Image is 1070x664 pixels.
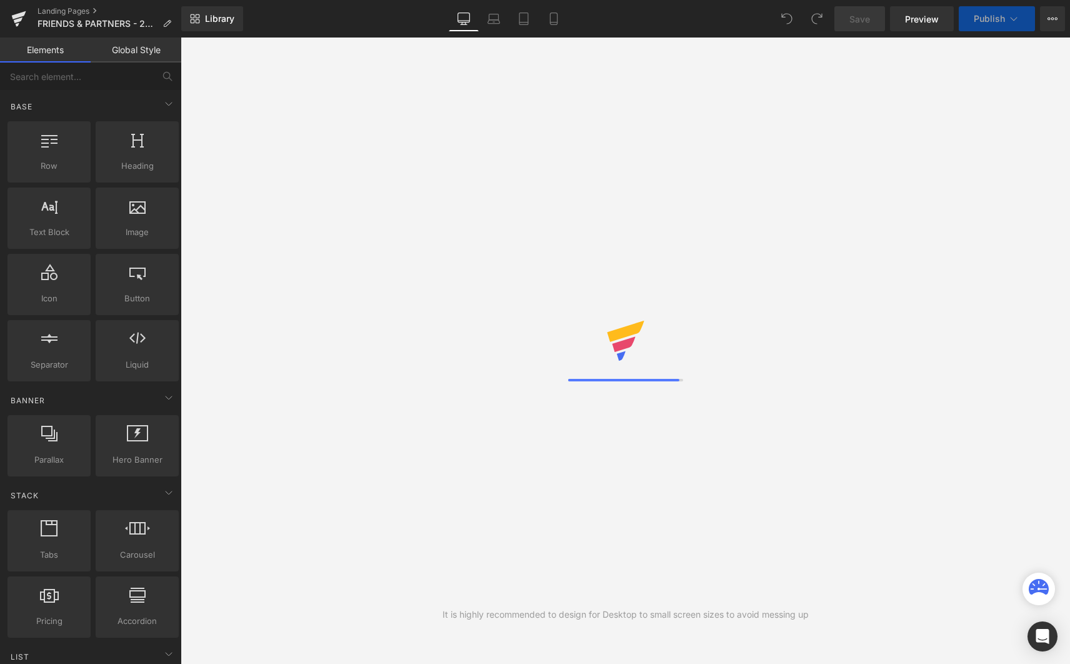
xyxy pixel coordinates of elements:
span: Hero Banner [99,453,175,466]
button: More [1040,6,1065,31]
span: Button [99,292,175,305]
span: Tabs [11,548,87,561]
a: New Library [181,6,243,31]
div: It is highly recommended to design for Desktop to small screen sizes to avoid messing up [442,608,809,621]
a: Desktop [449,6,479,31]
span: Save [849,13,870,26]
a: Laptop [479,6,509,31]
span: Icon [11,292,87,305]
span: Heading [99,159,175,173]
button: Undo [774,6,799,31]
span: Banner [9,395,46,406]
span: Separator [11,358,87,371]
button: Redo [804,6,829,31]
a: Preview [890,6,954,31]
span: Publish [974,14,1005,24]
span: Parallax [11,453,87,466]
span: Stack [9,490,40,501]
a: Mobile [539,6,569,31]
div: Open Intercom Messenger [1027,621,1057,651]
span: Carousel [99,548,175,561]
span: Preview [905,13,939,26]
span: FRIENDS & PARTNERS - 2022 [37,19,157,29]
span: Base [9,101,34,113]
a: Tablet [509,6,539,31]
span: List [9,651,31,663]
button: Publish [959,6,1035,31]
span: Text Block [11,226,87,239]
span: Pricing [11,615,87,628]
a: Landing Pages [37,6,181,16]
span: Image [99,226,175,239]
span: Library [205,13,234,24]
a: Global Style [91,38,181,63]
span: Liquid [99,358,175,371]
span: Accordion [99,615,175,628]
span: Row [11,159,87,173]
